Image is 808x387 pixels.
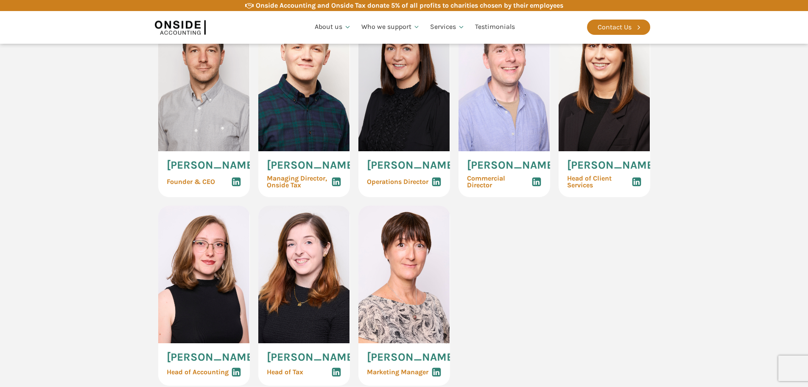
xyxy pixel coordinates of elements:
span: [PERSON_NAME] [467,160,557,171]
span: [PERSON_NAME] [367,352,457,363]
a: Contact Us [587,20,650,35]
a: Services [425,13,470,42]
img: Onside Accounting [155,17,206,37]
span: Head of Accounting [167,369,229,376]
span: [PERSON_NAME] [167,160,257,171]
span: [PERSON_NAME] [267,160,357,171]
span: Founder & CEO [167,178,215,185]
span: Operations Director [367,178,428,185]
span: [PERSON_NAME] [367,160,457,171]
span: Commercial Director [467,175,531,189]
span: Head of Tax [267,369,303,376]
a: Who we support [356,13,425,42]
span: Head of Client Services [567,175,632,189]
a: About us [310,13,356,42]
span: Marketing Manager [367,369,428,376]
span: Managing Director, Onside Tax [267,175,327,189]
div: Contact Us [598,22,632,33]
a: Testimonials [470,13,520,42]
span: [PERSON_NAME] [267,352,357,363]
span: [PERSON_NAME] [167,352,257,363]
span: [PERSON_NAME] [567,160,657,171]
